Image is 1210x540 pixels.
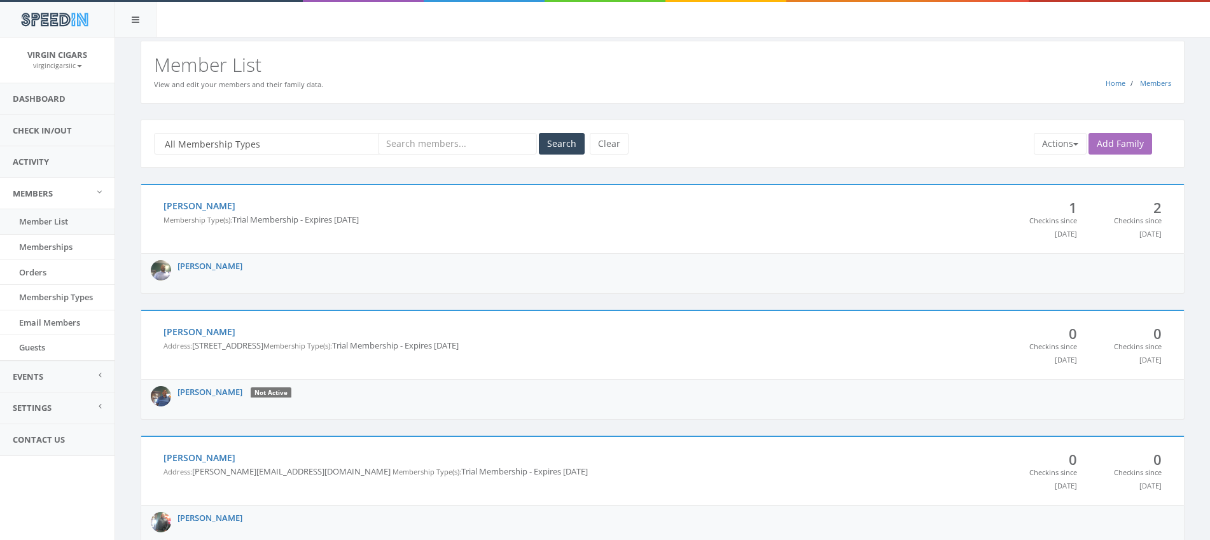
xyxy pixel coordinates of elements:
small: Checkins since [DATE] [1114,216,1162,239]
a: [PERSON_NAME] [177,260,242,272]
span: Events [13,371,43,382]
span: 2 [1096,201,1162,214]
small: Checkins since [DATE] [1029,467,1077,490]
a: [PERSON_NAME] [163,200,235,212]
span: Virgin Cigars [27,49,87,60]
span: Members [13,188,53,199]
a: [PERSON_NAME] [163,452,235,464]
div: Not Active [251,387,291,399]
button: Actions [1034,133,1087,155]
a: [PERSON_NAME] [177,512,242,523]
a: [PERSON_NAME] [177,386,242,398]
small: Checkins since [DATE] [1029,216,1077,239]
span: 1 [1012,201,1077,214]
input: Search members... [378,133,537,155]
a: virgincigarsllc [33,59,82,71]
button: Clear [590,133,629,155]
small: Checkins since [DATE] [1029,342,1077,364]
small: Address: [163,341,192,350]
small: Address: [163,467,192,476]
img: profile-picture [151,386,171,406]
span: Email Members [19,317,80,328]
span: Settings [13,402,52,413]
small: Membership Type(s): [163,215,232,225]
p: [STREET_ADDRESS] Trial Membership - Expires [DATE] [163,340,992,352]
p: [PERSON_NAME][EMAIL_ADDRESS][DOMAIN_NAME] Trial Membership - Expires [DATE] [163,466,992,478]
a: Members [1140,78,1171,88]
small: Membership Type(s): [263,341,332,350]
span: Contact Us [13,434,65,445]
img: profile-picture [151,512,171,532]
a: Add Family [1088,133,1152,155]
p: Trial Membership - Expires [DATE] [163,214,992,226]
small: Membership Type(s): [393,467,461,476]
span: 0 [1096,327,1162,340]
span: 0 [1012,453,1077,466]
small: View and edit your members and their family data. [154,80,323,89]
span: 0 [1012,327,1077,340]
small: Checkins since [DATE] [1114,467,1162,490]
button: Search [539,133,585,155]
img: profile-picture [151,260,171,280]
span: 0 [1096,453,1162,466]
small: virgincigarsllc [33,61,82,70]
img: speedin_logo.png [15,8,94,31]
a: Home [1106,78,1125,88]
h2: Member List [154,54,1171,75]
small: Checkins since [DATE] [1114,342,1162,364]
a: [PERSON_NAME] [163,326,235,338]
